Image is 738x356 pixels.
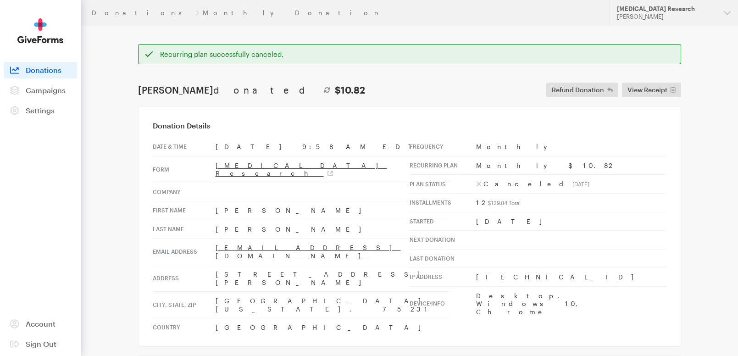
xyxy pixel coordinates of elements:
td: [STREET_ADDRESS][PERSON_NAME] [216,265,451,292]
th: IP address [410,268,476,287]
th: Recurring Plan [410,156,476,175]
th: Date & time [153,138,216,156]
td: [GEOGRAPHIC_DATA] [216,318,451,337]
a: Donations [92,9,192,17]
th: Address [153,265,216,292]
th: First Name [153,201,216,220]
th: Company [153,183,216,201]
th: Form [153,156,216,183]
a: Settings [4,102,77,119]
span: Donations [26,66,61,74]
td: Monthly [476,138,666,156]
div: Recurring plan successfully canceled. [160,50,674,59]
a: Sign Out [4,336,77,352]
td: 12 [476,194,666,212]
button: Refund Donation [546,83,618,97]
span: Campaigns [26,86,66,95]
th: Next donation [410,231,476,250]
td: [GEOGRAPHIC_DATA], [US_STATE], 75231 [216,292,451,318]
td: Canceled [476,175,666,194]
th: Email address [153,239,216,265]
a: Account [4,316,77,332]
a: View Receipt [622,83,681,97]
td: [DATE] 9:58 AM EDT [216,138,451,156]
a: [MEDICAL_DATA] Research [216,161,387,178]
h1: [PERSON_NAME] [138,84,365,95]
a: Donations [4,62,77,78]
img: GiveForms [17,18,63,44]
th: Last donation [410,249,476,268]
div: [MEDICAL_DATA] Research [617,5,716,13]
strong: $10.82 [335,84,365,95]
th: Device info [410,286,476,321]
td: [TECHNICAL_ID] [476,268,666,287]
td: [PERSON_NAME] [216,201,451,220]
th: Last Name [153,220,216,239]
th: Started [410,212,476,231]
span: Account [26,319,55,328]
sub: $129.84 Total [488,200,521,206]
span: Refund Donation [552,84,604,95]
td: [PERSON_NAME] [216,220,451,239]
span: Settings [26,106,55,115]
span: donated [213,84,319,95]
div: [PERSON_NAME] [617,13,716,21]
a: [EMAIL_ADDRESS][DOMAIN_NAME] [216,244,401,260]
td: [DATE] [476,212,666,231]
th: Frequency [410,138,476,156]
th: City, state, zip [153,292,216,318]
span: Sign Out [26,339,56,348]
th: Country [153,318,216,337]
sub: [DATE] [572,181,589,187]
h3: Donation Details [153,121,666,130]
span: View Receipt [627,84,667,95]
a: Campaigns [4,82,77,99]
td: Monthly $10.82 [476,156,666,175]
td: Desktop, Windows 10, Chrome [476,286,666,321]
th: Installments [410,194,476,212]
th: Plan Status [410,175,476,194]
